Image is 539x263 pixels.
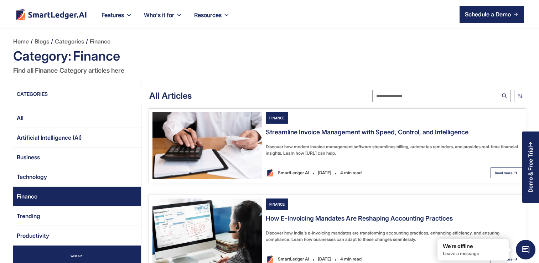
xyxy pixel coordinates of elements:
[102,10,124,20] div: Features
[71,253,83,259] div: WEB APP
[266,128,468,140] a: Streamline Invoice Management with Speed, Control, and Intelligence
[13,167,141,187] a: Technology
[337,167,365,179] div: 4 min read
[17,151,40,163] div: Business
[495,167,513,179] div: Read more
[13,148,141,167] a: Business
[144,10,174,20] div: Who's it for
[443,251,503,257] p: Leave a message
[90,36,110,47] a: Finance
[35,36,49,47] a: Blogs
[514,257,518,261] img: arrow right
[51,36,53,47] div: /
[17,191,37,202] div: Finance
[315,167,335,179] div: [DATE]
[266,198,358,210] a: Finance
[13,226,141,246] a: Productivity
[13,65,33,76] div: Find all
[527,146,534,192] div: Demo & Free Trial
[13,187,141,206] a: Finance
[13,47,71,65] div: Category:
[13,108,141,128] a: All
[514,12,518,16] img: arrow right icon
[13,91,142,101] a: CATEGORIES
[17,210,40,222] div: Trending
[96,10,138,29] div: Features
[138,10,188,29] div: Who's it for
[13,36,29,47] a: Home
[71,47,120,65] div: Finance
[335,166,337,180] div: .
[443,243,503,250] div: We're offline
[15,9,87,20] img: footer logo
[266,128,468,136] h4: Streamline Invoice Management with Speed, Control, and Intelligence
[266,214,453,226] a: How E-Invoicing Mandates Are Reshaping Accounting Practices
[86,36,88,47] div: /
[266,198,288,210] div: Finance
[194,10,222,20] div: Resources
[55,36,84,47] a: Categories
[502,93,507,98] img: Search
[17,171,47,182] div: Technology
[17,230,49,241] div: Productivity
[13,91,48,101] div: CATEGORIES
[460,6,524,23] a: Schedule a Demo
[266,214,453,223] h4: How E-Invoicing Mandates Are Reshaping Accounting Practices
[491,167,522,178] a: Read more
[188,10,236,29] div: Resources
[465,10,511,19] div: Schedule a Demo
[17,112,24,124] div: All
[142,90,192,102] div: All Articles
[13,206,141,226] a: Trending
[514,171,518,175] img: arrow right
[266,112,358,124] a: Finance
[274,167,312,179] div: SmartLedger AI
[15,9,87,20] a: home
[13,128,141,148] a: Artificial Intelligence (AI)
[266,230,522,243] div: Discover how India's e-invoicing mandates are transforming accounting practices, enhancing effici...
[266,112,288,124] div: Finance
[312,166,315,180] div: .
[266,144,522,156] div: Discover how modern invoice management software streamlines billing, automates reminders, and pro...
[31,36,33,47] div: /
[518,94,523,98] img: loop
[516,240,535,259] span: Chat Widget
[35,65,58,76] div: Finance
[59,65,124,76] div: Category articles here
[17,132,82,143] div: Artificial Intelligence (AI)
